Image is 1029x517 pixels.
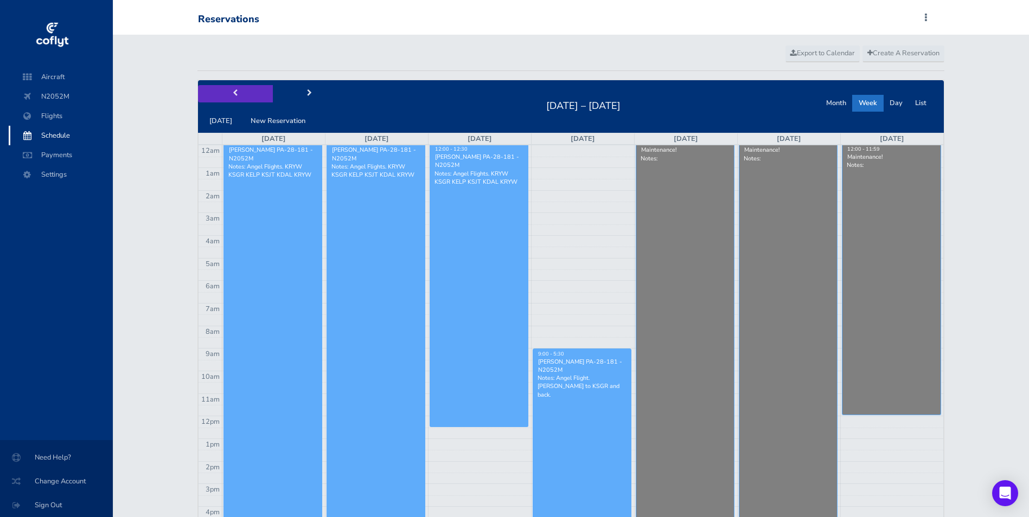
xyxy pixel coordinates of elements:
[331,146,420,162] div: [PERSON_NAME] PA-28-181 - N2052M
[434,153,523,169] div: [PERSON_NAME] PA-28-181 - N2052M
[880,134,904,144] a: [DATE]
[847,146,880,152] span: 12:00 - 11:59
[883,95,909,112] button: Day
[201,146,220,156] span: 12am
[201,372,220,382] span: 10am
[862,46,944,62] a: Create A Reservation
[206,169,220,178] span: 1am
[206,327,220,337] span: 8am
[540,97,627,112] h2: [DATE] – [DATE]
[744,154,833,163] p: Notes:
[571,134,595,144] a: [DATE]
[206,462,220,472] span: 2pm
[34,19,70,51] img: coflyt logo
[538,374,627,399] p: Notes: Angel Flight. [PERSON_NAME] to KSGR and back.
[206,440,220,449] span: 1pm
[909,95,933,112] button: List
[434,170,523,186] p: Notes: Angel Flights. KRYW KSGR KELP KSJT KDAL KRYW
[201,395,220,404] span: 11am
[13,471,100,491] span: Change Account
[538,351,564,357] span: 9:00 - 5:30
[641,146,730,154] div: Maintenance!
[206,259,220,269] span: 5am
[641,154,730,163] p: Notes:
[331,163,420,179] p: Notes: Angel Flights. KRYW KSGR KELP KSJT KDAL KRYW
[20,67,102,87] span: Aircraft
[744,146,833,154] div: Maintenance!
[847,153,936,161] div: Maintenance!
[852,95,884,112] button: Week
[20,145,102,165] span: Payments
[777,134,801,144] a: [DATE]
[206,484,220,494] span: 3pm
[203,113,239,130] button: [DATE]
[272,85,347,102] button: next
[261,134,286,144] a: [DATE]
[206,281,220,291] span: 6am
[13,495,100,515] span: Sign Out
[206,214,220,223] span: 3am
[13,448,100,467] span: Need Help?
[20,165,102,184] span: Settings
[206,349,220,359] span: 9am
[198,85,273,102] button: prev
[20,126,102,145] span: Schedule
[206,507,220,517] span: 4pm
[790,48,855,58] span: Export to Calendar
[992,480,1018,506] div: Open Intercom Messenger
[228,146,317,162] div: [PERSON_NAME] PA-28-181 - N2052M
[244,113,312,130] button: New Reservation
[20,87,102,106] span: N2052M
[820,95,853,112] button: Month
[206,236,220,246] span: 4am
[674,134,698,144] a: [DATE]
[365,134,389,144] a: [DATE]
[867,48,939,58] span: Create A Reservation
[20,106,102,126] span: Flights
[228,163,317,179] p: Notes: Angel Flights. KRYW KSGR KELP KSJT KDAL KRYW
[435,146,468,152] span: 12:00 - 12:30
[201,417,220,426] span: 12pm
[538,358,627,374] div: [PERSON_NAME] PA-28-181 - N2052M
[468,134,492,144] a: [DATE]
[198,14,259,25] div: Reservations
[847,161,936,169] p: Notes:
[785,46,860,62] a: Export to Calendar
[206,191,220,201] span: 2am
[206,304,220,314] span: 7am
